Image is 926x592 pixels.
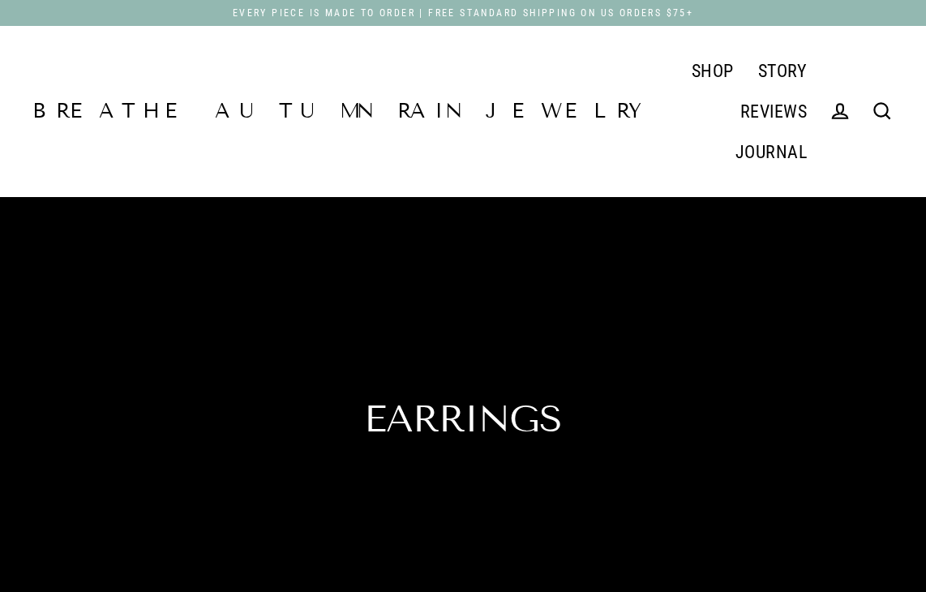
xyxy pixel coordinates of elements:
[364,401,562,438] h1: Earrings
[679,50,746,91] a: SHOP
[723,131,819,172] a: JOURNAL
[728,91,819,131] a: REVIEWS
[650,50,819,172] div: Primary
[746,50,819,91] a: STORY
[32,101,650,122] a: Breathe Autumn Rain Jewelry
